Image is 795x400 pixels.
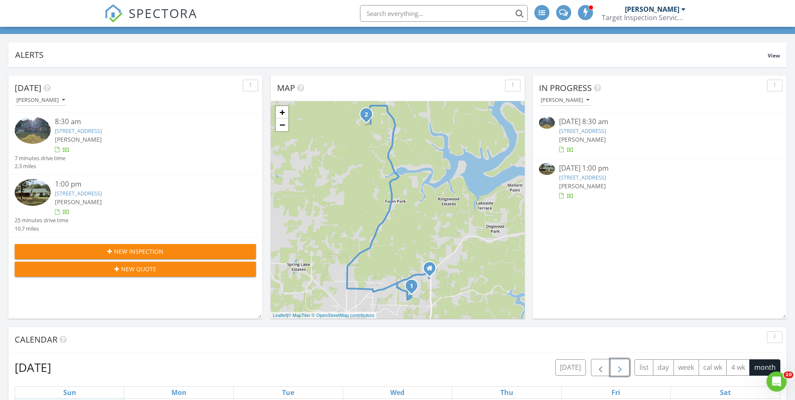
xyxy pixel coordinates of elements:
[767,371,787,392] iframe: Intercom live chat
[104,11,197,29] a: SPECTORA
[430,268,435,273] div: 40 Plaza Way Ste. 8-137, Mountain Home AR 72653
[539,82,592,94] span: In Progress
[602,13,686,22] div: Target Inspection Service LLC
[15,95,67,106] button: [PERSON_NAME]
[718,387,733,398] a: Saturday
[55,198,102,206] span: [PERSON_NAME]
[749,359,780,376] button: month
[699,359,727,376] button: cal wk
[539,117,555,129] img: 9336552%2Fcover_photos%2FzrQVK5q0qG68K9Q8wdKv%2Fsmall.jpg
[15,216,68,224] div: 25 minutes drive time
[276,106,288,119] a: Zoom in
[412,286,417,291] div: 2041 Shadow Oaks Dr, Mountain Home, AR 72653
[15,162,65,170] div: 2.3 miles
[15,244,256,259] button: New Inspection
[55,127,102,135] a: [STREET_ADDRESS]
[15,117,51,144] img: 9336552%2Fcover_photos%2FzrQVK5q0qG68K9Q8wdKv%2Fsmall.jpg
[673,359,699,376] button: week
[559,135,606,143] span: [PERSON_NAME]
[170,387,188,398] a: Monday
[559,117,760,127] div: [DATE] 8:30 am
[539,163,555,175] img: 9368039%2Fcover_photos%2FvquPQzfQiJP3LKmvIdbD%2Fsmall.jpg
[768,52,780,59] span: View
[129,4,197,22] span: SPECTORA
[784,371,793,378] span: 10
[15,359,51,376] h2: [DATE]
[365,112,368,118] i: 2
[541,97,589,103] div: [PERSON_NAME]
[55,179,236,190] div: 1:00 pm
[15,82,41,94] span: [DATE]
[366,114,371,119] div: 1167 Co Rd 1175, Mountain Home, AR 72653
[121,265,156,273] span: New Quote
[591,359,611,376] button: Previous month
[55,135,102,143] span: [PERSON_NAME]
[114,247,163,256] span: New Inspection
[559,163,760,174] div: [DATE] 1:00 pm
[312,313,374,318] a: © OpenStreetMap contributors
[726,359,750,376] button: 4 wk
[276,119,288,131] a: Zoom out
[653,359,674,376] button: day
[559,127,606,135] a: [STREET_ADDRESS]
[15,117,256,170] a: 8:30 am [STREET_ADDRESS] [PERSON_NAME] 7 minutes drive time 2.3 miles
[410,283,413,289] i: 1
[539,163,780,200] a: [DATE] 1:00 pm [STREET_ADDRESS] [PERSON_NAME]
[559,182,606,190] span: [PERSON_NAME]
[539,95,591,106] button: [PERSON_NAME]
[55,190,102,197] a: [STREET_ADDRESS]
[559,174,606,181] a: [STREET_ADDRESS]
[15,179,51,206] img: 9368039%2Fcover_photos%2FvquPQzfQiJP3LKmvIdbD%2Fsmall.jpg
[634,359,653,376] button: list
[273,313,287,318] a: Leaflet
[16,97,65,103] div: [PERSON_NAME]
[15,179,256,233] a: 1:00 pm [STREET_ADDRESS] [PERSON_NAME] 25 minutes drive time 10.7 miles
[15,334,57,345] span: Calendar
[555,359,586,376] button: [DATE]
[55,117,236,127] div: 8:30 am
[280,387,296,398] a: Tuesday
[271,312,376,319] div: |
[15,154,65,162] div: 7 minutes drive time
[610,387,622,398] a: Friday
[277,82,295,94] span: Map
[499,387,515,398] a: Thursday
[15,225,68,233] div: 10.7 miles
[360,5,528,22] input: Search everything...
[104,4,123,23] img: The Best Home Inspection Software - Spectora
[62,387,78,398] a: Sunday
[288,313,311,318] a: © MapTiler
[388,387,406,398] a: Wednesday
[15,49,768,60] div: Alerts
[625,5,679,13] div: [PERSON_NAME]
[539,117,780,154] a: [DATE] 8:30 am [STREET_ADDRESS] [PERSON_NAME]
[610,359,630,376] button: Next month
[15,262,256,277] button: New Quote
